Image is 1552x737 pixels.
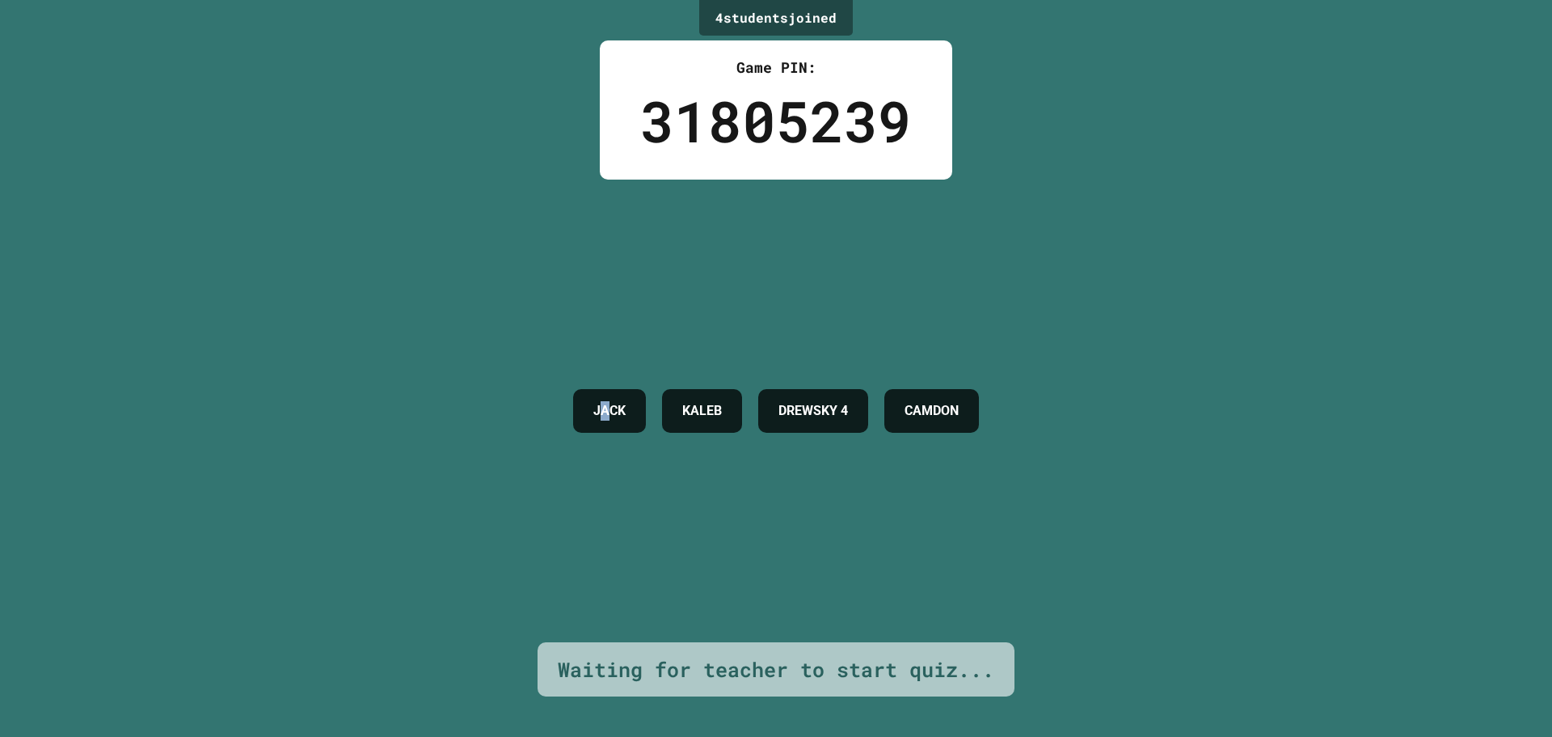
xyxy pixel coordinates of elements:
[778,401,848,421] h4: DREWSKY 4
[558,654,994,685] div: Waiting for teacher to start quiz...
[682,401,722,421] h4: KALEB
[640,78,912,163] div: 31805239
[640,57,912,78] div: Game PIN:
[593,401,626,421] h4: JACK
[905,401,959,421] h4: CAMDON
